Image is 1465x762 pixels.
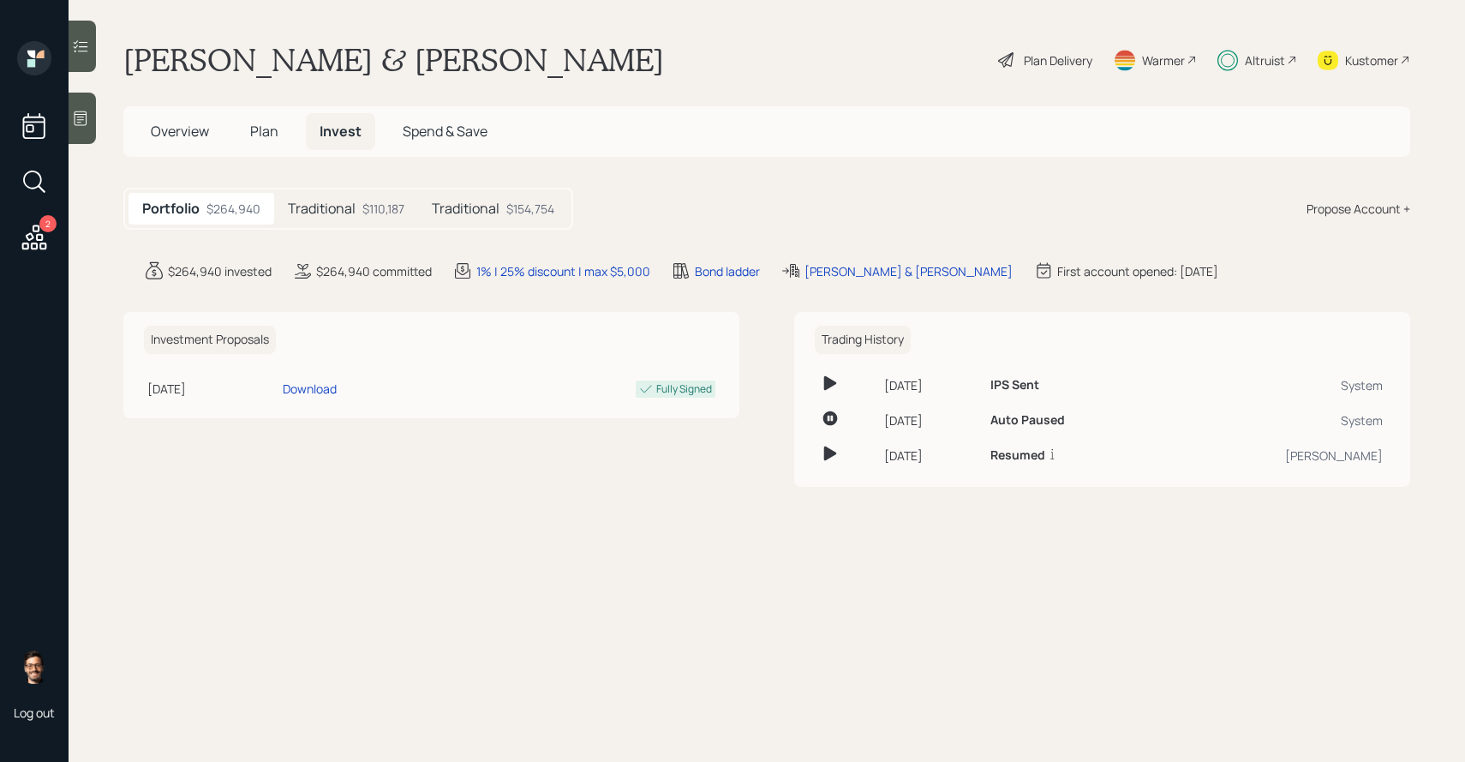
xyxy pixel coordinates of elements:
div: [PERSON_NAME] [1170,447,1383,465]
div: $154,754 [506,200,554,218]
h1: [PERSON_NAME] & [PERSON_NAME] [123,41,664,79]
div: $110,187 [362,200,404,218]
h5: Traditional [288,201,356,217]
h6: Resumed [990,448,1045,463]
div: System [1170,411,1383,429]
div: Bond ladder [695,262,760,280]
span: Invest [320,122,362,141]
div: Plan Delivery [1024,51,1092,69]
div: First account opened: [DATE] [1057,262,1218,280]
span: Spend & Save [403,122,487,141]
h6: Trading History [815,326,911,354]
div: Altruist [1245,51,1285,69]
div: [DATE] [147,380,276,398]
h5: Portfolio [142,201,200,217]
div: $264,940 invested [168,262,272,280]
div: Log out [14,705,55,721]
h6: Auto Paused [990,413,1065,428]
h6: Investment Proposals [144,326,276,354]
div: Propose Account + [1307,200,1410,218]
span: Overview [151,122,209,141]
img: sami-boghos-headshot.png [17,650,51,684]
div: Warmer [1142,51,1185,69]
h5: Traditional [432,201,499,217]
span: Plan [250,122,278,141]
div: $264,940 [206,200,260,218]
div: [DATE] [884,411,977,429]
div: 1% | 25% discount | max $5,000 [476,262,650,280]
div: [PERSON_NAME] & [PERSON_NAME] [804,262,1013,280]
div: 2 [39,215,57,232]
div: [DATE] [884,447,977,465]
div: Kustomer [1345,51,1398,69]
div: Download [283,380,337,398]
div: [DATE] [884,376,977,394]
div: $264,940 committed [316,262,432,280]
div: System [1170,376,1383,394]
h6: IPS Sent [990,378,1039,393]
div: Fully Signed [656,381,712,397]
